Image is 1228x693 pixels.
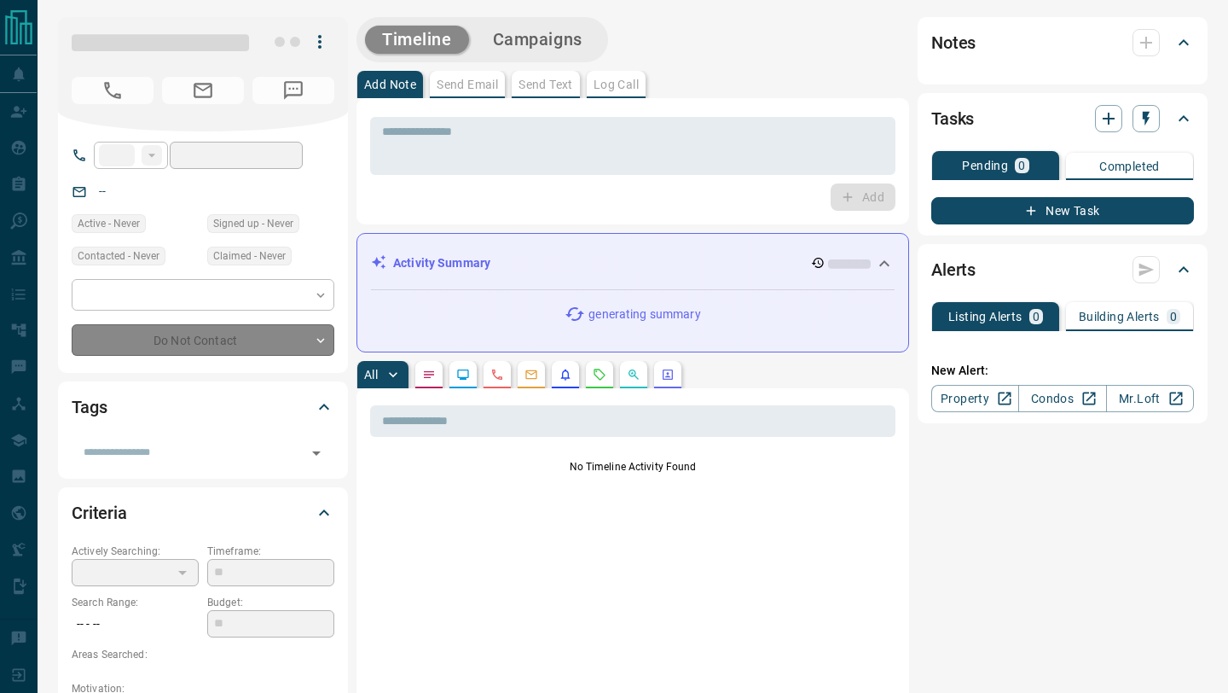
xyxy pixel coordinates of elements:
h2: Notes [931,29,976,56]
p: Building Alerts [1079,311,1160,323]
svg: Agent Actions [661,368,675,381]
p: generating summary [588,306,700,323]
span: No Email [162,77,244,104]
p: Listing Alerts [948,311,1022,323]
p: New Alert: [931,362,1194,380]
p: Completed [1099,160,1160,172]
a: -- [99,184,106,198]
p: Actively Searching: [72,544,199,559]
p: Areas Searched: [72,647,334,662]
svg: Requests [593,368,606,381]
span: Signed up - Never [213,215,293,232]
p: 0 [1033,311,1040,323]
a: Property [931,385,1019,412]
a: Condos [1018,385,1106,412]
p: Timeframe: [207,544,334,559]
p: Activity Summary [393,254,490,272]
svg: Emails [524,368,538,381]
p: All [364,369,378,381]
p: Pending [962,160,1008,172]
p: Add Note [364,79,416,90]
p: Search Range: [72,595,199,610]
button: Open [304,441,328,465]
div: Do Not Contact [72,324,334,356]
button: Timeline [365,26,469,54]
h2: Alerts [931,256,976,283]
span: Active - Never [78,215,140,232]
h2: Criteria [72,499,127,527]
p: No Timeline Activity Found [370,459,895,475]
button: Campaigns [476,26,600,54]
span: Contacted - Never [78,247,159,265]
div: Activity Summary [371,247,895,279]
div: Criteria [72,492,334,533]
p: 0 [1018,160,1025,172]
svg: Calls [490,368,504,381]
svg: Listing Alerts [559,368,572,381]
button: New Task [931,197,1194,224]
div: Alerts [931,249,1194,290]
div: Notes [931,22,1194,63]
svg: Lead Browsing Activity [456,368,470,381]
svg: Notes [422,368,436,381]
p: 0 [1170,311,1177,323]
a: Mr.Loft [1106,385,1194,412]
span: No Number [72,77,153,104]
span: No Number [252,77,334,104]
h2: Tags [72,393,107,421]
svg: Opportunities [627,368,640,381]
p: Budget: [207,595,334,610]
h2: Tasks [931,105,974,132]
div: Tasks [931,98,1194,139]
span: Claimed - Never [213,247,286,265]
div: Tags [72,387,334,428]
p: -- - -- [72,610,199,638]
